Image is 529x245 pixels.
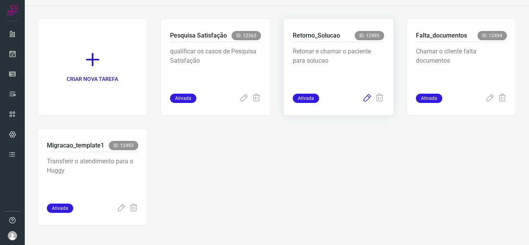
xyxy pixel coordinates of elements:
span: Ativada [416,94,442,103]
p: Transferir o atendimento para o Huggy [47,157,138,195]
p: Chamar o cliente falta documentos [416,47,507,86]
img: Logo [7,5,18,16]
span: ID: 12494 [477,31,507,40]
p: Falta_documentos [416,31,467,40]
p: Retonar e chamar o paciente para solucao [293,47,384,86]
p: CRIAR NOVA TAREFA [67,75,118,83]
span: Ativada [47,204,73,213]
span: ID: 12563 [232,31,261,40]
span: ID: 12493 [109,141,138,150]
p: qualificar os casos de Pesquisa Satisfação [170,47,261,86]
p: Migracao_template1 [47,141,104,150]
img: avatar-user-boy.jpg [8,231,17,240]
span: Ativada [170,94,196,103]
span: Ativada [293,94,319,103]
a: CRIAR NOVA TAREFA [37,18,148,116]
p: Pesquisa Satisfação [170,31,227,40]
span: ID: 12495 [355,31,384,40]
p: Retorno_Solucao [293,31,340,40]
